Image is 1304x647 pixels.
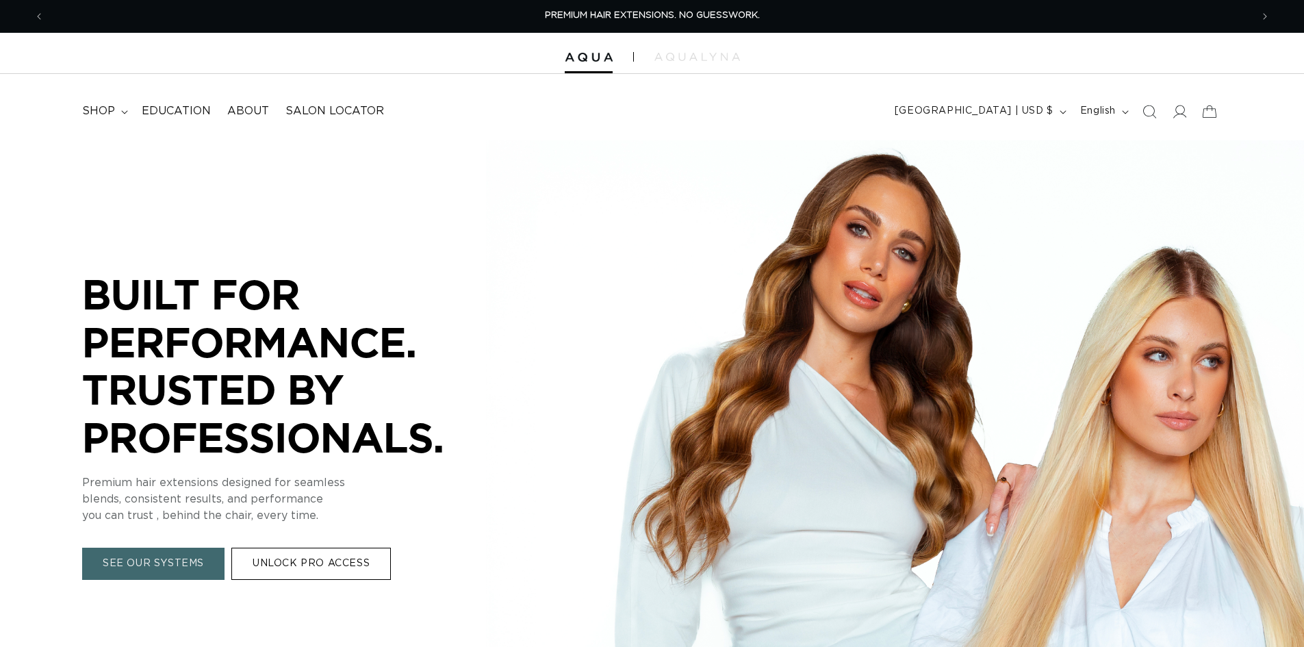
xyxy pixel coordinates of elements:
[1080,104,1116,118] span: English
[545,11,760,20] span: PREMIUM HAIR EXTENSIONS. NO GUESSWORK.
[227,104,269,118] span: About
[82,492,493,508] p: blends, consistent results, and performance
[74,96,133,127] summary: shop
[654,53,740,61] img: aqualyna.com
[82,104,115,118] span: shop
[1134,97,1164,127] summary: Search
[565,53,613,62] img: Aqua Hair Extensions
[1072,99,1134,125] button: English
[142,104,211,118] span: Education
[24,3,54,29] button: Previous announcement
[82,270,493,461] p: BUILT FOR PERFORMANCE. TRUSTED BY PROFESSIONALS.
[82,508,493,524] p: you can trust , behind the chair, every time.
[895,104,1053,118] span: [GEOGRAPHIC_DATA] | USD $
[82,475,493,492] p: Premium hair extensions designed for seamless
[285,104,384,118] span: Salon Locator
[82,548,225,581] a: SEE OUR SYSTEMS
[1250,3,1280,29] button: Next announcement
[277,96,392,127] a: Salon Locator
[219,96,277,127] a: About
[133,96,219,127] a: Education
[231,548,391,581] a: UNLOCK PRO ACCESS
[886,99,1072,125] button: [GEOGRAPHIC_DATA] | USD $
